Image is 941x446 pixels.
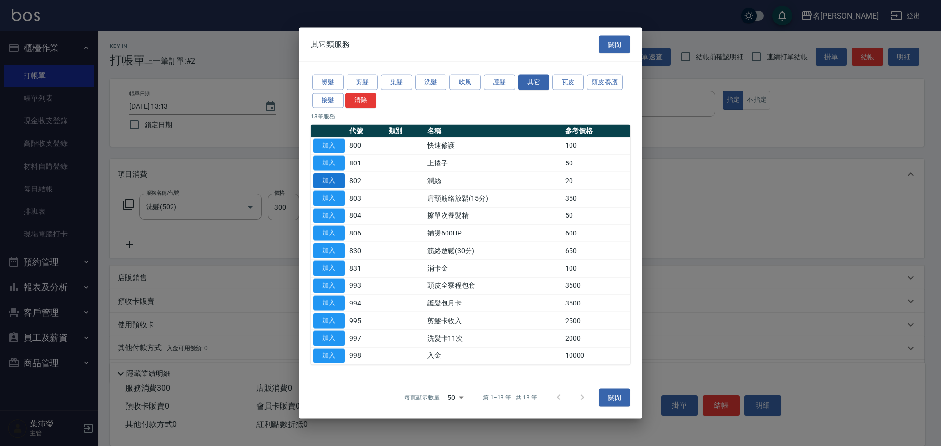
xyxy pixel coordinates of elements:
[425,277,562,295] td: 頭皮全寮程包套
[347,207,386,225] td: 804
[311,112,630,120] p: 13 筆服務
[347,259,386,277] td: 831
[313,190,345,206] button: 加入
[347,277,386,295] td: 993
[552,75,584,90] button: 瓦皮
[347,137,386,155] td: 800
[563,259,630,277] td: 100
[425,347,562,365] td: 入金
[386,124,425,137] th: 類別
[599,389,630,407] button: 關閉
[313,156,345,171] button: 加入
[563,347,630,365] td: 10000
[347,75,378,90] button: 剪髮
[313,173,345,188] button: 加入
[518,75,549,90] button: 其它
[444,384,467,411] div: 50
[484,75,515,90] button: 護髮
[563,137,630,155] td: 100
[599,35,630,53] button: 關閉
[563,329,630,347] td: 2000
[313,138,345,153] button: 加入
[347,294,386,312] td: 994
[425,312,562,329] td: 剪髮卡收入
[313,330,345,346] button: 加入
[313,278,345,293] button: 加入
[347,224,386,242] td: 806
[563,294,630,312] td: 3500
[563,172,630,189] td: 20
[313,348,345,363] button: 加入
[425,154,562,172] td: 上捲子
[313,313,345,329] button: 加入
[415,75,446,90] button: 洗髮
[347,189,386,207] td: 803
[483,393,537,402] p: 第 1–13 筆 共 13 筆
[381,75,412,90] button: 染髮
[425,224,562,242] td: 補燙600UP
[587,75,623,90] button: 頭皮養護
[313,296,345,311] button: 加入
[312,93,344,108] button: 接髮
[563,189,630,207] td: 350
[313,243,345,258] button: 加入
[425,207,562,225] td: 擦單次養髮精
[425,172,562,189] td: 潤絲
[563,277,630,295] td: 3600
[563,224,630,242] td: 600
[425,259,562,277] td: 消卡金
[313,208,345,223] button: 加入
[347,124,386,137] th: 代號
[313,226,345,241] button: 加入
[347,172,386,189] td: 802
[347,312,386,329] td: 995
[563,312,630,329] td: 2500
[347,242,386,259] td: 830
[563,124,630,137] th: 參考價格
[425,189,562,207] td: 肩頸筋絡放鬆(15分)
[425,242,562,259] td: 筋絡放鬆(30分)
[345,93,376,108] button: 清除
[563,207,630,225] td: 50
[313,260,345,276] button: 加入
[563,242,630,259] td: 650
[347,329,386,347] td: 997
[449,75,481,90] button: 吹風
[425,137,562,155] td: 快速修護
[425,124,562,137] th: 名稱
[425,294,562,312] td: 護髮包月卡
[312,75,344,90] button: 燙髮
[311,39,350,49] span: 其它類服務
[563,154,630,172] td: 50
[347,347,386,365] td: 998
[347,154,386,172] td: 801
[404,393,440,402] p: 每頁顯示數量
[425,329,562,347] td: 洗髮卡11次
